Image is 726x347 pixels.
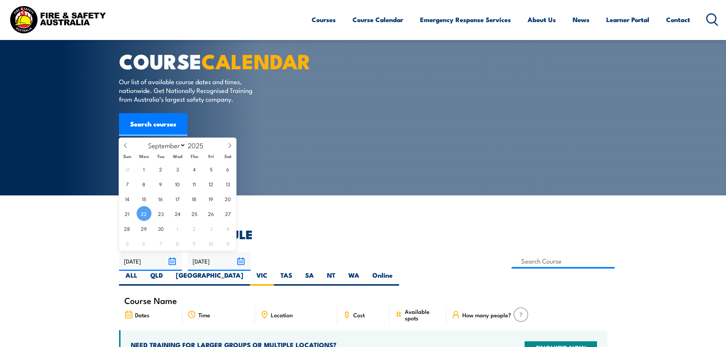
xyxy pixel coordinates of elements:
[204,176,219,191] span: September 12, 2025
[528,10,556,30] a: About Us
[201,45,311,76] strong: CALENDAR
[187,162,202,176] span: September 4, 2025
[353,312,365,318] span: Cost
[119,251,182,271] input: From date
[204,206,219,221] span: September 26, 2025
[153,176,168,191] span: September 9, 2025
[198,312,210,318] span: Time
[124,297,177,304] span: Course Name
[342,271,366,286] label: WA
[144,271,169,286] label: QLD
[221,206,235,221] span: September 27, 2025
[152,154,169,159] span: Tue
[203,154,219,159] span: Fri
[219,154,236,159] span: Sat
[187,221,202,236] span: October 2, 2025
[170,206,185,221] span: September 24, 2025
[170,191,185,206] span: September 17, 2025
[299,271,320,286] label: SA
[405,308,441,321] span: Available spots
[153,206,168,221] span: September 23, 2025
[320,271,342,286] label: NT
[312,10,336,30] a: Courses
[169,271,250,286] label: [GEOGRAPHIC_DATA]
[250,271,274,286] label: VIC
[170,236,185,251] span: October 8, 2025
[170,176,185,191] span: September 10, 2025
[153,236,168,251] span: October 7, 2025
[135,312,150,318] span: Dates
[186,141,211,150] input: Year
[144,140,186,150] select: Month
[119,271,144,286] label: ALL
[119,113,187,136] a: Search courses
[186,154,203,159] span: Thu
[120,162,135,176] span: August 31, 2025
[204,221,219,236] span: October 3, 2025
[137,176,151,191] span: September 8, 2025
[119,52,307,70] h1: COURSE
[221,221,235,236] span: October 4, 2025
[187,236,202,251] span: October 9, 2025
[153,221,168,236] span: September 30, 2025
[221,236,235,251] span: October 11, 2025
[137,162,151,176] span: September 1, 2025
[170,162,185,176] span: September 3, 2025
[187,176,202,191] span: September 11, 2025
[137,206,151,221] span: September 22, 2025
[204,236,219,251] span: October 10, 2025
[135,154,152,159] span: Mon
[204,191,219,206] span: September 19, 2025
[274,271,299,286] label: TAS
[137,236,151,251] span: October 6, 2025
[573,10,589,30] a: News
[120,221,135,236] span: September 28, 2025
[271,312,293,318] span: Location
[366,271,399,286] label: Online
[187,191,202,206] span: September 18, 2025
[353,10,403,30] a: Course Calendar
[120,206,135,221] span: September 21, 2025
[170,221,185,236] span: October 1, 2025
[120,236,135,251] span: October 5, 2025
[221,162,235,176] span: September 6, 2025
[120,176,135,191] span: September 7, 2025
[606,10,649,30] a: Learner Portal
[188,251,251,271] input: To date
[153,191,168,206] span: September 16, 2025
[462,312,511,318] span: How many people?
[666,10,690,30] a: Contact
[169,154,186,159] span: Wed
[137,191,151,206] span: September 15, 2025
[204,162,219,176] span: September 5, 2025
[120,191,135,206] span: September 14, 2025
[153,162,168,176] span: September 2, 2025
[221,191,235,206] span: September 20, 2025
[420,10,511,30] a: Emergency Response Services
[119,77,258,104] p: Our list of available course dates and times, nationwide. Get Nationally Recognised Training from...
[221,176,235,191] span: September 13, 2025
[137,221,151,236] span: September 29, 2025
[119,229,607,239] h2: UPCOMING SCHEDULE
[512,254,615,269] input: Search Course
[119,154,136,159] span: Sun
[187,206,202,221] span: September 25, 2025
